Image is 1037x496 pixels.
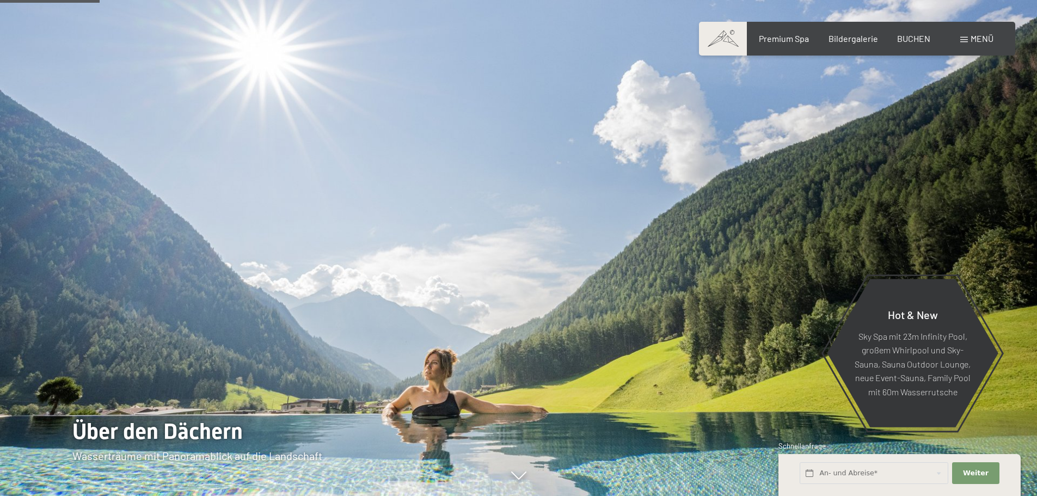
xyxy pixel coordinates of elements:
a: BUCHEN [897,33,930,44]
p: Sky Spa mit 23m Infinity Pool, großem Whirlpool und Sky-Sauna, Sauna Outdoor Lounge, neue Event-S... [854,329,972,399]
span: Schnellanfrage [778,442,826,450]
span: Weiter [963,468,989,478]
a: Hot & New Sky Spa mit 23m Infinity Pool, großem Whirlpool und Sky-Sauna, Sauna Outdoor Lounge, ne... [826,278,999,428]
span: Menü [971,33,993,44]
a: Bildergalerie [829,33,878,44]
a: Premium Spa [759,33,809,44]
button: Weiter [952,462,999,485]
span: Hot & New [888,308,938,321]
